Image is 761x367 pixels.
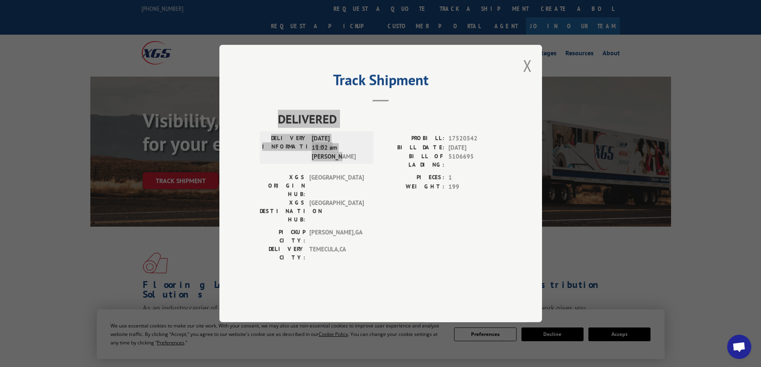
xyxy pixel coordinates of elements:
label: XGS ORIGIN HUB: [260,173,305,198]
button: Close modal [523,55,532,76]
span: [DATE] [448,143,502,152]
label: PIECES: [381,173,444,182]
label: DELIVERY INFORMATION: [262,134,308,161]
span: DELIVERED [278,110,502,128]
label: XGS DESTINATION HUB: [260,198,305,224]
span: [DATE] 11:02 am [PERSON_NAME] [312,134,366,161]
label: BILL OF LADING: [381,152,444,169]
span: 17520542 [448,134,502,143]
span: [GEOGRAPHIC_DATA] [309,198,364,224]
span: 1 [448,173,502,182]
label: WEIGHT: [381,182,444,192]
h2: Track Shipment [260,74,502,90]
label: BILL DATE: [381,143,444,152]
span: 199 [448,182,502,192]
span: 5106695 [448,152,502,169]
label: DELIVERY CITY: [260,245,305,262]
label: PROBILL: [381,134,444,143]
label: PICKUP CITY: [260,228,305,245]
span: [PERSON_NAME] , GA [309,228,364,245]
a: Open chat [727,335,751,359]
span: TEMECULA , CA [309,245,364,262]
span: [GEOGRAPHIC_DATA] [309,173,364,198]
